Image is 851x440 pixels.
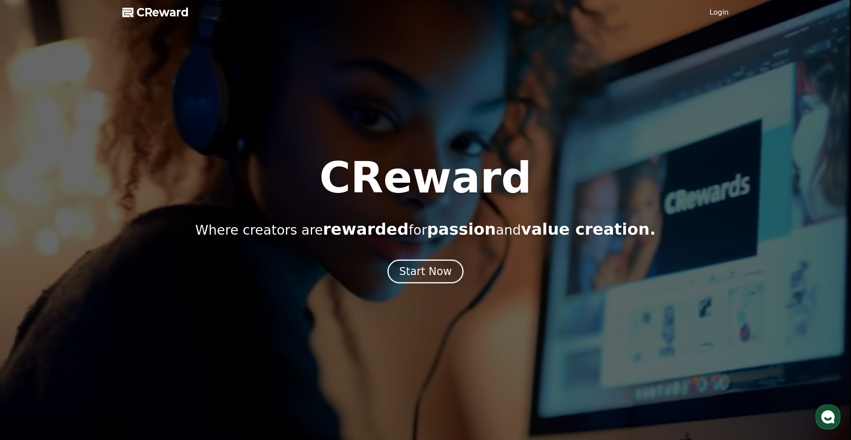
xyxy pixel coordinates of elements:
span: rewarded [323,220,409,238]
span: Home [23,295,38,302]
span: Settings [131,295,153,302]
p: Where creators are for and [195,220,656,238]
h1: CReward [319,157,531,199]
a: CReward [122,5,189,20]
span: passion [427,220,496,238]
div: Start Now [399,264,452,279]
a: Start Now [387,268,464,277]
a: Login [710,7,729,18]
span: CReward [137,5,189,20]
span: value creation. [521,220,656,238]
button: Start Now [387,259,464,283]
a: Settings [114,281,170,303]
a: Messages [59,281,114,303]
span: Messages [74,295,100,302]
a: Home [3,281,59,303]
